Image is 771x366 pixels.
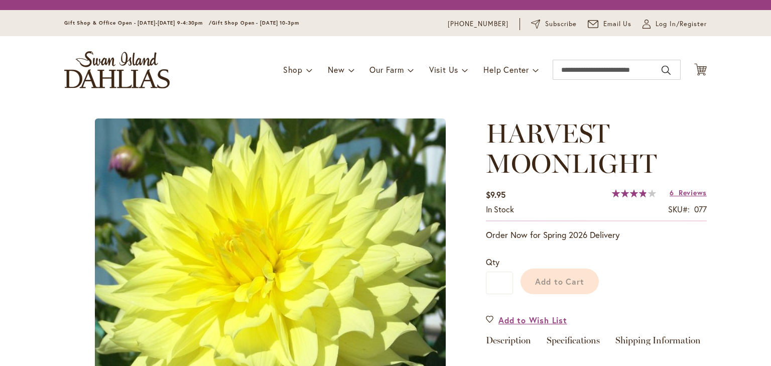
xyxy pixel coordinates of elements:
[670,188,674,197] span: 6
[656,19,707,29] span: Log In/Register
[679,188,707,197] span: Reviews
[615,336,701,350] a: Shipping Information
[483,64,529,75] span: Help Center
[64,20,212,26] span: Gift Shop & Office Open - [DATE]-[DATE] 9-4:30pm /
[642,19,707,29] a: Log In/Register
[486,204,514,215] div: Availability
[486,229,707,241] p: Order Now for Spring 2026 Delivery
[694,204,707,215] div: 077
[547,336,600,350] a: Specifications
[662,62,671,78] button: Search
[486,336,707,350] div: Detailed Product Info
[486,117,657,179] span: HARVEST MOONLIGHT
[486,336,531,350] a: Description
[429,64,458,75] span: Visit Us
[498,314,567,326] span: Add to Wish List
[369,64,404,75] span: Our Farm
[486,314,567,326] a: Add to Wish List
[588,19,632,29] a: Email Us
[283,64,303,75] span: Shop
[612,189,656,197] div: 77%
[668,204,690,214] strong: SKU
[328,64,344,75] span: New
[486,189,505,200] span: $9.95
[64,51,170,88] a: store logo
[212,20,299,26] span: Gift Shop Open - [DATE] 10-3pm
[531,19,577,29] a: Subscribe
[603,19,632,29] span: Email Us
[486,204,514,214] span: In stock
[448,19,508,29] a: [PHONE_NUMBER]
[670,188,707,197] a: 6 Reviews
[545,19,577,29] span: Subscribe
[486,257,499,267] span: Qty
